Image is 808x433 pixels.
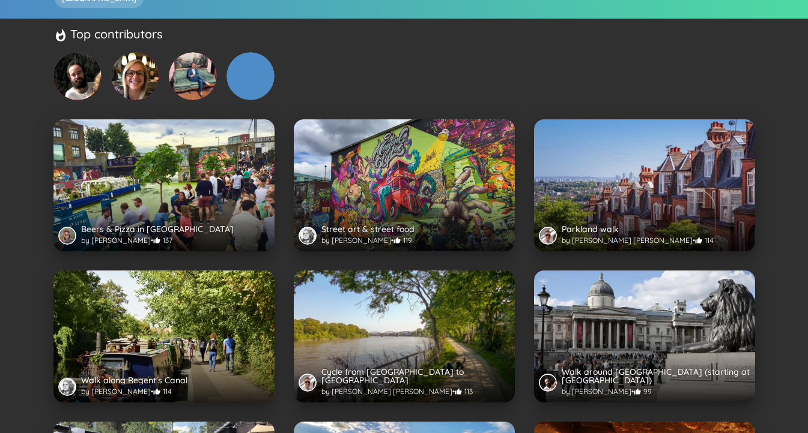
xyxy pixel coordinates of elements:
img: Marine Stvd [111,52,159,100]
h3: Walk around [GEOGRAPHIC_DATA] (starting at [GEOGRAPHIC_DATA]) [562,368,750,384]
img: Erwan Kerouredan [169,52,217,100]
span: by [PERSON_NAME] [PERSON_NAME] • 114 [562,236,714,245]
a: Start this lovely walk on the Little Venice area and follow the Regent's Canal, beyond the London... [53,270,275,402]
h3: Cycle from [GEOGRAPHIC_DATA] to [GEOGRAPHIC_DATA] [321,368,510,384]
h3: Beers & Pizza in [GEOGRAPHIC_DATA] [81,225,234,233]
span: by [PERSON_NAME] • 114 [81,387,172,396]
h5: Top contributors [70,28,162,43]
span: by [PERSON_NAME] • 99 [562,387,652,396]
a: Walk across parks and canals to one of the coolest areas in London. Just by the Regent's Canal an... [53,119,275,251]
img: Kevin Dovat [53,52,102,100]
img: Kevin Dovat [540,375,556,390]
img: Guillo Bresciano [540,228,556,243]
a: Let's walk around Central London and explore what the city has to offer!Kevin DovatWalk around [G... [534,270,755,402]
h3: Street art & street food [321,225,415,233]
span: by [PERSON_NAME] • 119 [321,236,412,245]
img: Emma Brown [59,379,75,395]
img: Guillo Bresciano [300,375,315,390]
span: by [PERSON_NAME] • 137 [81,236,172,245]
h3: Parkland walk [562,225,619,233]
h3: Walk along Regent's Canal [81,376,187,384]
a: Discover amazing street art, while walking around Brick Ln and enjoying amazing street food. Idea... [294,119,515,251]
span: by [PERSON_NAME] [PERSON_NAME] • 113 [321,387,473,396]
a: Cycle from the Putney bridge, all the way to the Richmond Riverside throuth the wild and beautifu... [294,270,515,402]
img: Emma Brown [300,228,315,243]
img: Sarah Becker [59,228,75,243]
a: Start this nature reserve walk 🌲 from the marvellous Alexandra Palace, go through the charming Mu... [534,119,755,251]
